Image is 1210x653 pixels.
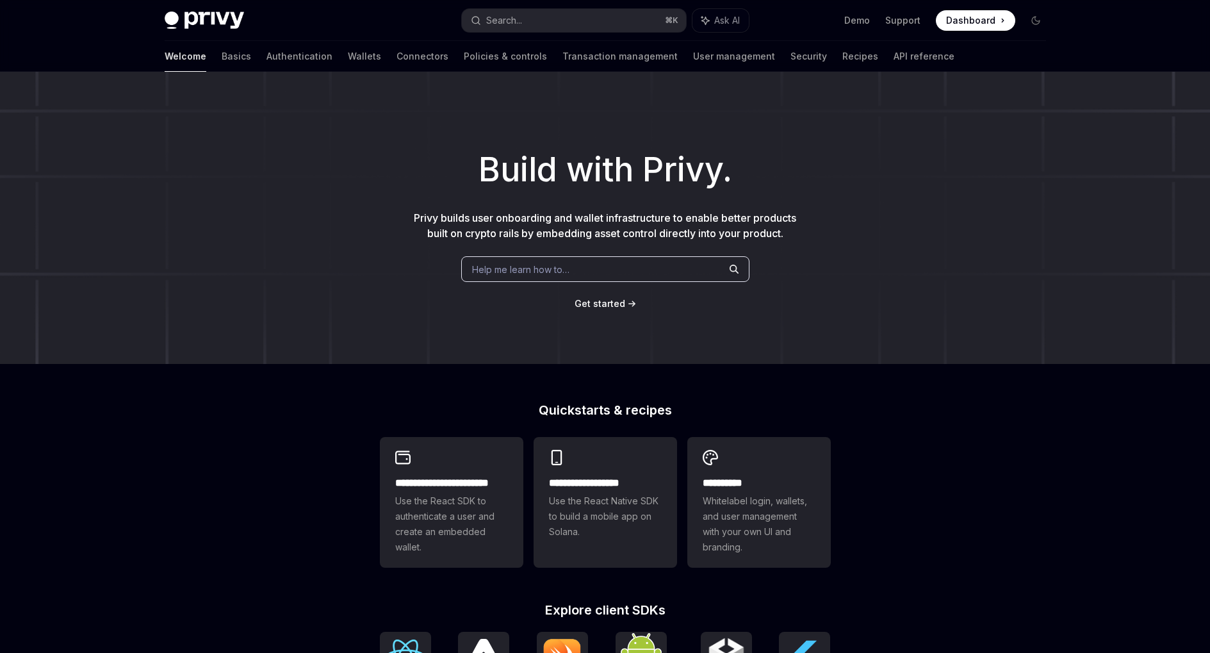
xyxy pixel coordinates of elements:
[692,9,749,32] button: Ask AI
[20,145,1190,195] h1: Build with Privy.
[936,10,1015,31] a: Dashboard
[687,437,831,568] a: **** *****Whitelabel login, wallets, and user management with your own UI and branding.
[414,211,796,240] span: Privy builds user onboarding and wallet infrastructure to enable better products built on crypto ...
[703,493,815,555] span: Whitelabel login, wallets, and user management with your own UI and branding.
[165,41,206,72] a: Welcome
[894,41,954,72] a: API reference
[397,41,448,72] a: Connectors
[165,12,244,29] img: dark logo
[790,41,827,72] a: Security
[534,437,677,568] a: **** **** **** ***Use the React Native SDK to build a mobile app on Solana.
[464,41,547,72] a: Policies & controls
[380,604,831,616] h2: Explore client SDKs
[266,41,332,72] a: Authentication
[348,41,381,72] a: Wallets
[844,14,870,27] a: Demo
[714,14,740,27] span: Ask AI
[885,14,920,27] a: Support
[549,493,662,540] span: Use the React Native SDK to build a mobile app on Solana.
[562,41,678,72] a: Transaction management
[693,41,775,72] a: User management
[575,298,625,309] span: Get started
[486,13,522,28] div: Search...
[222,41,251,72] a: Basics
[380,404,831,417] h2: Quickstarts & recipes
[395,493,508,555] span: Use the React SDK to authenticate a user and create an embedded wallet.
[1026,10,1046,31] button: Toggle dark mode
[462,9,686,32] button: Search...⌘K
[946,14,995,27] span: Dashboard
[665,15,678,26] span: ⌘ K
[472,263,569,276] span: Help me learn how to…
[842,41,878,72] a: Recipes
[575,297,625,310] a: Get started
